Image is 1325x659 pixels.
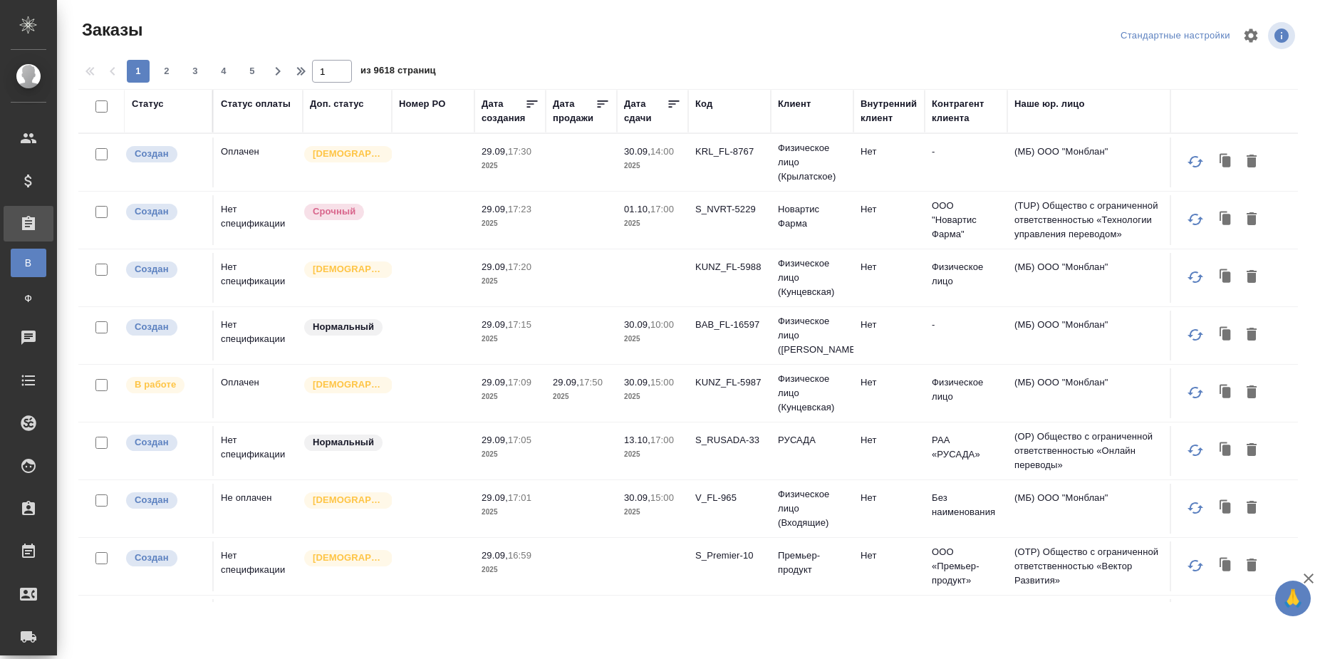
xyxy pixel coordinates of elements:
[861,549,918,563] p: Нет
[303,549,385,568] div: Выставляется автоматически для первых 3 заказов нового контактного лица. Особое внимание
[313,551,384,565] p: [DEMOGRAPHIC_DATA]
[303,318,385,337] div: Статус по умолчанию для стандартных заказов
[695,260,764,274] p: KUNZ_FL-5988
[1178,549,1212,583] button: Обновить
[778,433,846,447] p: РУСАДА
[932,433,1000,462] p: РАА «РУСАДА»
[313,435,374,450] p: Нормальный
[1212,321,1240,348] button: Клонировать
[482,332,539,346] p: 2025
[778,372,846,415] p: Физическое лицо (Кунцевская)
[1240,379,1264,406] button: Удалить
[508,261,531,272] p: 17:20
[482,550,508,561] p: 29.09,
[1178,260,1212,294] button: Обновить
[508,435,531,445] p: 17:05
[313,493,384,507] p: [DEMOGRAPHIC_DATA]
[313,204,355,219] p: Срочный
[135,204,169,219] p: Создан
[1178,202,1212,237] button: Обновить
[553,377,579,388] p: 29.09,
[482,435,508,445] p: 29.09,
[932,375,1000,404] p: Физическое лицо
[650,377,674,388] p: 15:00
[508,377,531,388] p: 17:09
[482,319,508,330] p: 29.09,
[553,97,596,125] div: Дата продажи
[125,318,205,337] div: Выставляется автоматически при создании заказа
[125,375,205,395] div: Выставляет ПМ после принятия заказа от КМа
[861,260,918,274] p: Нет
[125,491,205,510] div: Выставляется автоматически при создании заказа
[155,60,178,83] button: 2
[624,447,681,462] p: 2025
[695,491,764,505] p: V_FL-965
[482,217,539,231] p: 2025
[932,318,1000,332] p: -
[1178,318,1212,352] button: Обновить
[932,260,1000,289] p: Физическое лицо
[214,253,303,303] td: Нет спецификации
[1234,19,1268,53] span: Настроить таблицу
[313,378,384,392] p: [DEMOGRAPHIC_DATA]
[1007,253,1178,303] td: (МБ) ООО "Монблан"
[624,97,667,125] div: Дата сдачи
[579,377,603,388] p: 17:50
[695,433,764,447] p: S_RUSADA-33
[1007,538,1178,595] td: (OTP) Общество с ограниченной ответственностью «Вектор Развития»
[135,493,169,507] p: Создан
[482,204,508,214] p: 29.09,
[1212,148,1240,175] button: Клонировать
[624,319,650,330] p: 30.09,
[1281,583,1305,613] span: 🙏
[624,204,650,214] p: 01.10,
[695,145,764,159] p: KRL_FL-8767
[135,262,169,276] p: Создан
[624,332,681,346] p: 2025
[214,311,303,360] td: Нет спецификации
[624,377,650,388] p: 30.09,
[1178,491,1212,525] button: Обновить
[125,260,205,279] div: Выставляется автоматически при создании заказа
[214,426,303,476] td: Нет спецификации
[861,433,918,447] p: Нет
[303,375,385,395] div: Выставляется автоматически для первых 3 заказов нового контактного лица. Особое внимание
[310,97,364,111] div: Доп. статус
[650,319,674,330] p: 10:00
[624,217,681,231] p: 2025
[650,204,674,214] p: 17:00
[861,97,918,125] div: Внутренний клиент
[135,551,169,565] p: Создан
[624,390,681,404] p: 2025
[11,249,46,277] a: В
[135,320,169,334] p: Создан
[932,491,1000,519] p: Без наименования
[221,97,291,111] div: Статус оплаты
[1007,311,1178,360] td: (МБ) ООО "Монблан"
[125,145,205,164] div: Выставляется автоматически при создании заказа
[11,284,46,313] a: Ф
[1178,433,1212,467] button: Обновить
[155,64,178,78] span: 2
[624,159,681,173] p: 2025
[1007,422,1178,479] td: (OP) Общество с ограниченной ответственностью «Онлайн переводы»
[1240,148,1264,175] button: Удалить
[214,368,303,418] td: Оплачен
[1268,22,1298,49] span: Посмотреть информацию
[1240,494,1264,522] button: Удалить
[482,563,539,577] p: 2025
[1240,206,1264,233] button: Удалить
[482,505,539,519] p: 2025
[695,202,764,217] p: S_NVRT-5229
[482,97,525,125] div: Дата создания
[1240,552,1264,579] button: Удалить
[184,64,207,78] span: 3
[624,146,650,157] p: 30.09,
[1275,581,1311,616] button: 🙏
[932,97,1000,125] div: Контрагент клиента
[778,256,846,299] p: Физическое лицо (Кунцевская)
[1212,206,1240,233] button: Клонировать
[18,256,39,270] span: В
[778,549,846,577] p: Премьер-продукт
[1117,25,1234,47] div: split button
